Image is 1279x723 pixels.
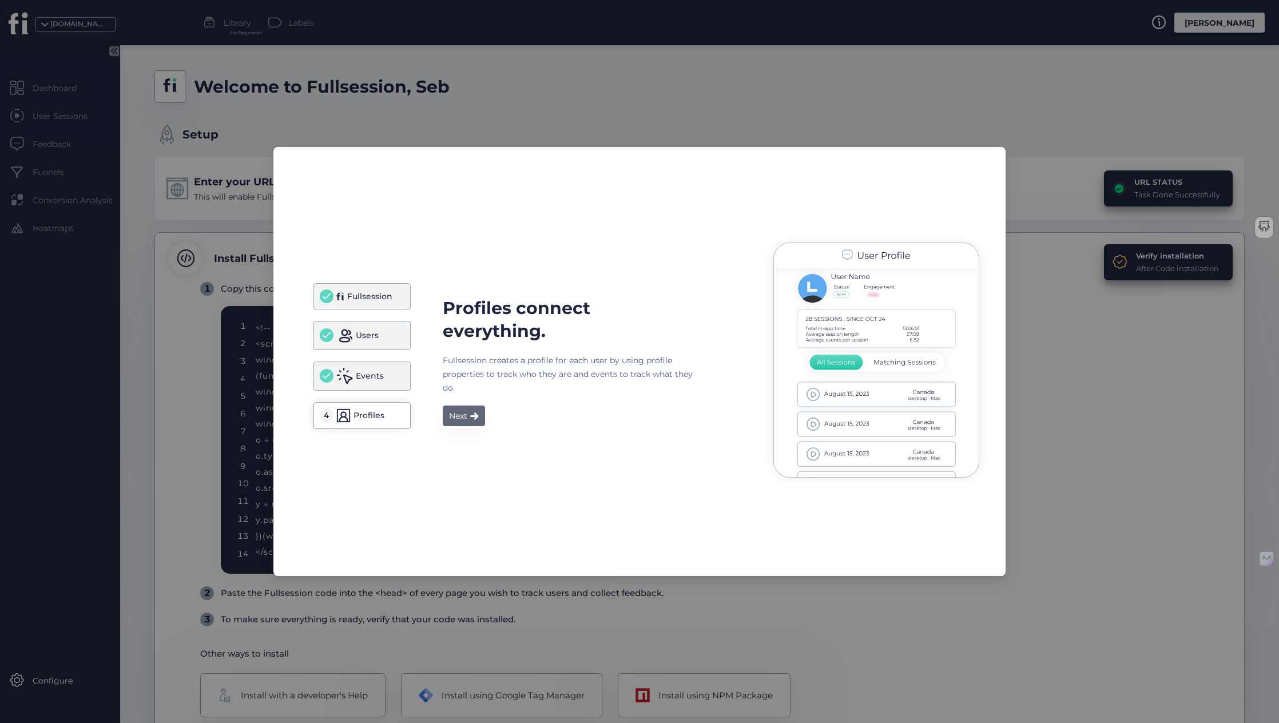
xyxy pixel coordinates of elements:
[356,369,384,383] div: Events
[347,289,392,303] div: Fullsession
[356,328,379,342] div: Users
[324,410,329,421] div: 4
[443,297,694,343] div: Profiles connect everything.
[443,353,694,395] div: Fullsession creates a profile for each user by using profile properties to track who they are and...
[449,409,467,423] div: Next
[353,408,384,422] div: Profiles
[443,406,485,426] button: Next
